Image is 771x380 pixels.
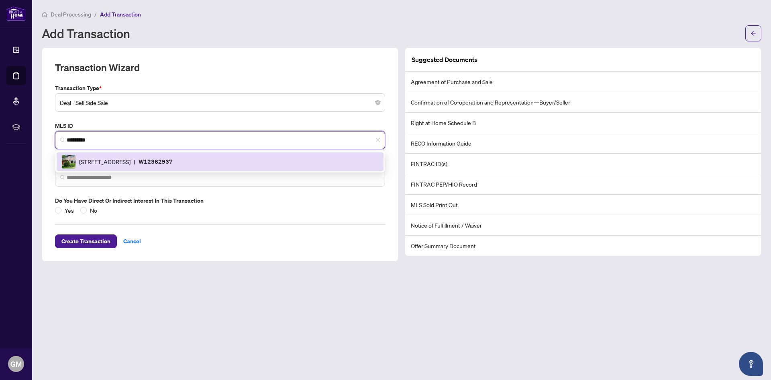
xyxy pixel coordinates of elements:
[61,206,77,215] span: Yes
[100,11,141,18] span: Add Transaction
[55,61,140,74] h2: Transaction Wizard
[10,358,22,370] span: GM
[751,31,756,36] span: arrow-left
[79,157,131,166] span: [STREET_ADDRESS]
[405,92,761,113] li: Confirmation of Co-operation and Representation—Buyer/Seller
[405,154,761,174] li: FINTRAC ID(s)
[117,234,147,248] button: Cancel
[134,157,135,166] span: |
[139,157,173,166] p: W12362937
[61,235,110,248] span: Create Transaction
[87,206,100,215] span: No
[60,175,65,180] img: search_icon
[739,352,763,376] button: Open asap
[375,100,380,105] span: close-circle
[405,195,761,215] li: MLS Sold Print Out
[6,6,26,21] img: logo
[405,72,761,92] li: Agreement of Purchase and Sale
[412,55,477,65] article: Suggested Documents
[405,215,761,236] li: Notice of Fulfillment / Waiver
[42,12,47,17] span: home
[51,11,91,18] span: Deal Processing
[60,138,65,142] img: search_icon
[55,234,117,248] button: Create Transaction
[42,27,130,40] h1: Add Transaction
[405,236,761,256] li: Offer Summary Document
[405,133,761,154] li: RECO Information Guide
[55,84,385,92] label: Transaction Type
[60,95,380,110] span: Deal - Sell Side Sale
[123,235,141,248] span: Cancel
[94,10,97,19] li: /
[62,155,75,168] img: IMG-W12362937_1.jpg
[405,174,761,195] li: FINTRAC PEP/HIO Record
[405,113,761,133] li: Right at Home Schedule B
[375,138,380,142] span: close
[55,121,385,130] label: MLS ID
[55,196,385,205] label: Do you have direct or indirect interest in this transaction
